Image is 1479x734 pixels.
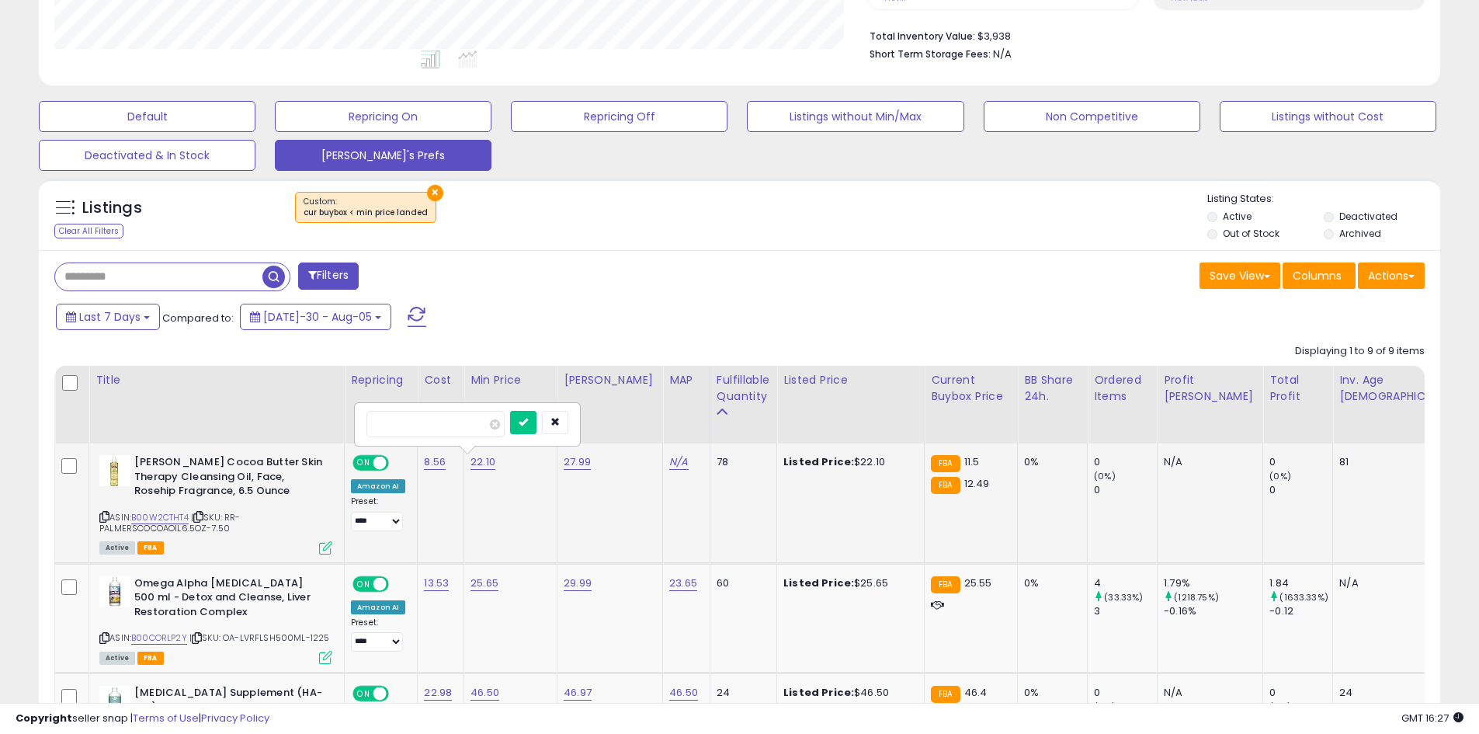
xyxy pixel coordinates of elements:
div: 0 [1094,455,1157,469]
label: Deactivated [1339,210,1397,223]
a: Privacy Policy [201,711,269,725]
label: Active [1223,210,1252,223]
b: Short Term Storage Fees: [870,47,991,61]
div: 0 [1269,455,1332,469]
div: Clear All Filters [54,224,123,238]
div: 0% [1024,686,1075,700]
small: FBA [931,576,960,593]
div: $22.10 [783,455,912,469]
div: 1.84 [1269,576,1332,590]
b: [PERSON_NAME] Cocoa Butter Skin Therapy Cleansing Oil, Face, Rosehip Fragrance, 6.5 Ounce [134,455,323,503]
div: Listed Price [783,372,918,388]
a: 46.50 [669,685,698,701]
div: Preset: [351,496,405,531]
span: N/A [993,47,1012,61]
label: Out of Stock [1223,227,1279,240]
a: 8.56 [424,454,446,470]
div: N/A [1164,686,1251,700]
button: Last 7 Days [56,304,160,330]
div: -0.16% [1164,604,1262,618]
span: All listings currently available for purchase on Amazon [99,652,135,665]
span: Last 7 Days [79,309,141,325]
div: 60 [717,576,765,590]
li: $3,938 [870,26,1413,44]
div: Profit [PERSON_NAME] [1164,372,1256,405]
span: 46.4 [964,685,988,700]
div: 0 [1094,483,1157,497]
a: 22.98 [424,685,452,701]
span: FBA [137,652,164,665]
div: 0% [1024,576,1075,590]
div: 3 [1094,604,1157,618]
small: (0%) [1094,470,1116,482]
div: 1.79% [1164,576,1262,590]
div: -0.12 [1269,604,1332,618]
button: Listings without Min/Max [747,101,963,132]
a: 27.99 [564,454,591,470]
div: 0 [1094,686,1157,700]
a: B00CORLP2Y [131,631,187,645]
button: Save View [1200,263,1280,289]
span: OFF [387,457,411,470]
a: 29.99 [564,576,592,591]
a: 13.53 [424,576,449,591]
span: ON [354,457,373,470]
small: (0%) [1269,470,1291,482]
button: Filters [298,263,359,290]
div: 0% [1024,455,1075,469]
span: [DATE]-30 - Aug-05 [263,309,372,325]
a: B00W2CTHT4 [131,511,189,524]
span: 12.49 [964,476,990,491]
div: BB Share 24h. [1024,372,1081,405]
div: Preset: [351,617,405,652]
span: Custom: [304,196,428,219]
div: Amazon AI [351,600,405,614]
p: Listing States: [1207,192,1440,207]
span: ON [354,577,373,590]
div: cur buybox < min price landed [304,207,428,218]
div: Min Price [470,372,550,388]
button: × [427,185,443,201]
span: All listings currently available for purchase on Amazon [99,541,135,555]
span: Columns [1293,268,1342,284]
span: FBA [137,541,164,555]
label: Archived [1339,227,1381,240]
div: $46.50 [783,686,912,700]
span: 11.5 [964,454,980,469]
div: $25.65 [783,576,912,590]
button: Repricing Off [511,101,727,132]
small: (1633.33%) [1279,591,1328,604]
a: N/A [669,454,688,470]
b: Listed Price: [783,576,854,590]
span: | SKU: RR-PALMERSCOCOAOIL6.5OZ-7.50 [99,511,241,534]
img: 31JtWE6zPML._SL40_.jpg [99,686,130,717]
div: seller snap | | [16,711,269,726]
div: Amazon AI [351,479,405,493]
div: Displaying 1 to 9 of 9 items [1295,344,1425,359]
div: 0 [1269,483,1332,497]
span: OFF [387,577,411,590]
div: 0 [1269,686,1332,700]
b: Total Inventory Value: [870,30,975,43]
button: Deactivated & In Stock [39,140,255,171]
span: Compared to: [162,311,234,325]
small: (1218.75%) [1174,591,1219,604]
span: 2025-08-13 16:27 GMT [1401,711,1463,725]
a: 25.65 [470,576,498,591]
a: 23.65 [669,576,697,591]
button: Default [39,101,255,132]
img: 31AxuHOWfaL._SL40_.jpg [99,455,130,486]
div: Cost [424,372,457,388]
div: ASIN: [99,455,332,553]
span: ON [354,687,373,701]
button: Non Competitive [984,101,1200,132]
a: Terms of Use [133,711,199,725]
span: | SKU: OA-LVRFLSH500ML-1225 [189,631,330,644]
div: Current Buybox Price [931,372,1011,405]
b: Omega Alpha [MEDICAL_DATA] 500 ml - Detox and Cleanse, Liver Restoration Complex [134,576,323,624]
div: 78 [717,455,765,469]
div: N/A [1164,455,1251,469]
div: Fulfillable Quantity [717,372,770,405]
div: Ordered Items [1094,372,1151,405]
b: Listed Price: [783,685,854,700]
